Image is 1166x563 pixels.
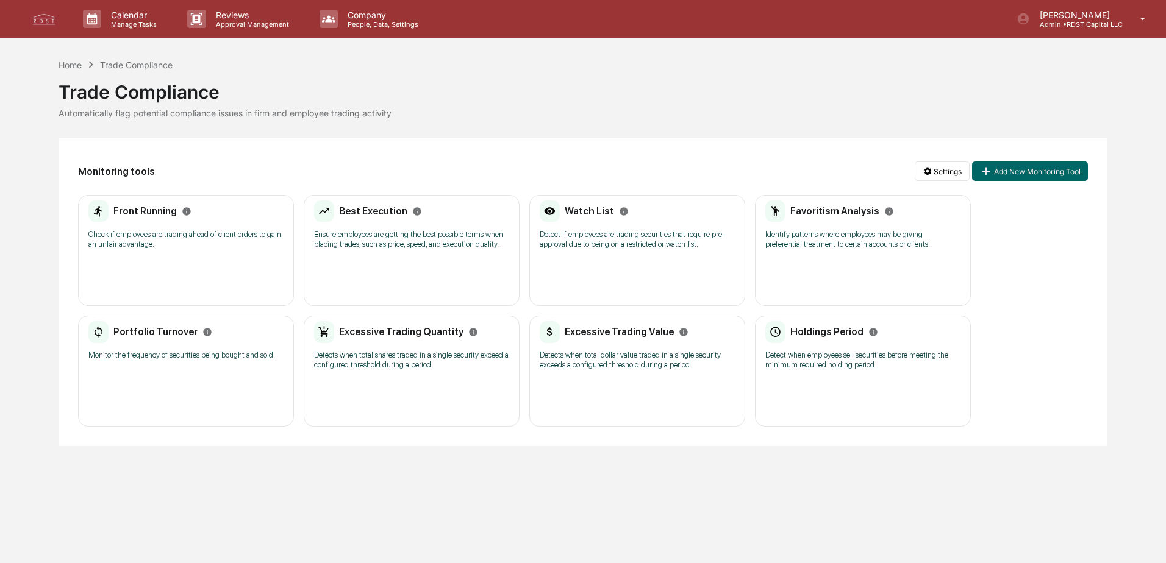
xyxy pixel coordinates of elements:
[339,326,463,338] h2: Excessive Trading Quantity
[565,326,674,338] h2: Excessive Trading Value
[868,327,878,337] svg: Info
[182,207,191,216] svg: Info
[29,10,59,27] img: logo
[790,205,879,217] h2: Favoritism Analysis
[540,350,735,370] p: Detects when total dollar value traded in a single security exceeds a configured threshold during...
[206,20,295,29] p: Approval Management
[972,161,1088,181] button: Add New Monitoring Tool
[884,207,894,216] svg: Info
[765,230,960,249] p: Identify patterns where employees may be giving preferential treatment to certain accounts or cli...
[790,326,864,338] h2: Holdings Period
[565,205,614,217] h2: Watch List
[339,205,407,217] h2: Best Execution
[314,230,509,249] p: Ensure employees are getting the best possible terms when placing trades, such as price, speed, a...
[59,108,1108,118] div: Automatically flag potential compliance issues in firm and employee trading activity
[101,10,163,20] p: Calendar
[113,205,177,217] h2: Front Running
[1030,20,1123,29] p: Admin • RDST Capital LLC
[765,350,960,370] p: Detect when employees sell securities before meeting the minimum required holding period.
[679,327,689,337] svg: Info
[338,20,424,29] p: People, Data, Settings
[1127,523,1160,556] iframe: Open customer support
[468,327,478,337] svg: Info
[338,10,424,20] p: Company
[202,327,212,337] svg: Info
[113,326,198,338] h2: Portfolio Turnover
[206,10,295,20] p: Reviews
[619,207,629,216] svg: Info
[88,230,284,249] p: Check if employees are trading ahead of client orders to gain an unfair advantage.
[540,230,735,249] p: Detect if employees are trading securities that require pre-approval due to being on a restricted...
[412,207,422,216] svg: Info
[100,60,173,70] div: Trade Compliance
[59,60,82,70] div: Home
[314,350,509,370] p: Detects when total shares traded in a single security exceed a configured threshold during a period.
[1030,10,1123,20] p: [PERSON_NAME]
[59,71,1108,103] div: Trade Compliance
[88,350,284,360] p: Monitor the frequency of securities being bought and sold.
[78,166,155,177] h2: Monitoring tools
[101,20,163,29] p: Manage Tasks
[915,161,970,181] button: Settings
